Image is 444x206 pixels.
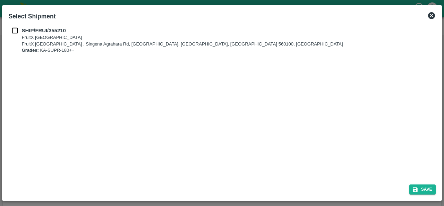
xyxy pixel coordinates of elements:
[22,48,39,53] b: Grades:
[22,41,343,48] p: FruitX [GEOGRAPHIC_DATA] , Singena Agrahara Rd, [GEOGRAPHIC_DATA], [GEOGRAPHIC_DATA], [GEOGRAPHIC...
[409,184,436,195] button: Save
[22,47,343,54] p: KA-SUPR-180++
[22,28,66,33] b: SHIP/FRUI/355210
[8,13,55,20] b: Select Shipment
[22,34,343,41] p: FruitX [GEOGRAPHIC_DATA]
